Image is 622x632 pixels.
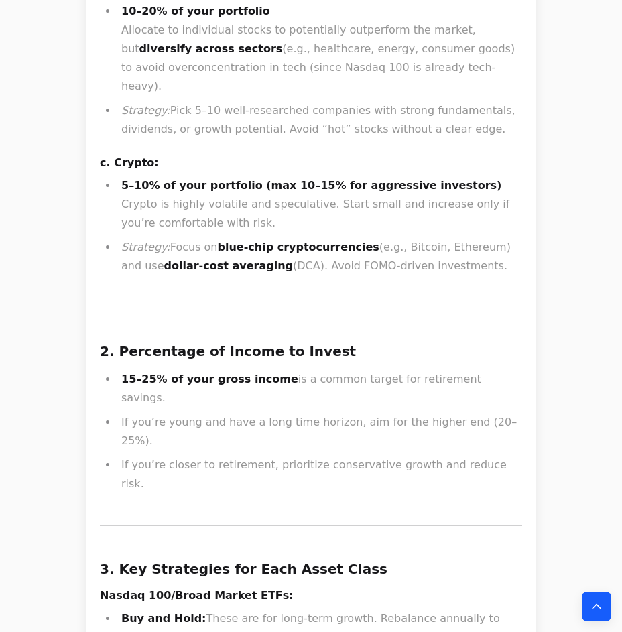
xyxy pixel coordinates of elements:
strong: 3. Key Strategies for Each Asset Class [100,561,387,577]
em: Strategy: [121,241,170,253]
strong: Buy and Hold: [121,612,206,625]
strong: dollar-cost averaging [164,259,294,272]
strong: blue-chip cryptocurrencies [218,241,379,253]
li: If you’re closer to retirement, prioritize conservative growth and reduce risk. [117,456,522,493]
strong: 15–25% of your gross income [121,373,298,385]
strong: 2. Percentage of Income to Invest [100,343,356,359]
button: Back to top [582,592,611,621]
li: Pick 5–10 well-researched companies with strong fundamentals, dividends, or growth potential. Avo... [117,101,522,139]
strong: 5–10% of your portfolio (max 10–15% for aggressive investors) [121,179,501,192]
li: is a common target for retirement savings. [117,370,522,407]
em: Strategy: [121,104,170,117]
strong: Nasdaq 100/Broad Market ETFs: [100,589,294,602]
li: Allocate to individual stocks to potentially outperform the market, but (e.g., healthcare, energy... [117,2,522,96]
li: Focus on (e.g., Bitcoin, Ethereum) and use (DCA). Avoid FOMO-driven investments. [117,238,522,275]
li: Crypto is highly volatile and speculative. Start small and increase only if you’re comfortable wi... [117,176,522,233]
strong: 10–20% of your portfolio [121,5,270,17]
strong: c. Crypto: [100,156,159,169]
strong: diversify across sectors [139,42,283,55]
li: If you’re young and have a long time horizon, aim for the higher end (20–25%). [117,413,522,450]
